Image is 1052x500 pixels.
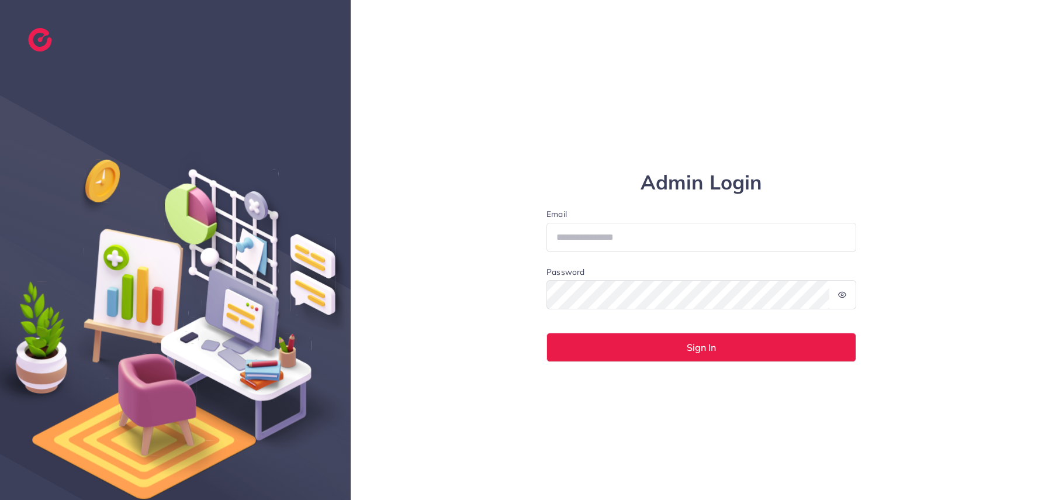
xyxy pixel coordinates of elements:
[687,343,716,352] span: Sign In
[546,333,856,362] button: Sign In
[546,266,584,278] label: Password
[28,28,52,51] img: logo
[546,208,856,220] label: Email
[546,171,856,195] h1: Admin Login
